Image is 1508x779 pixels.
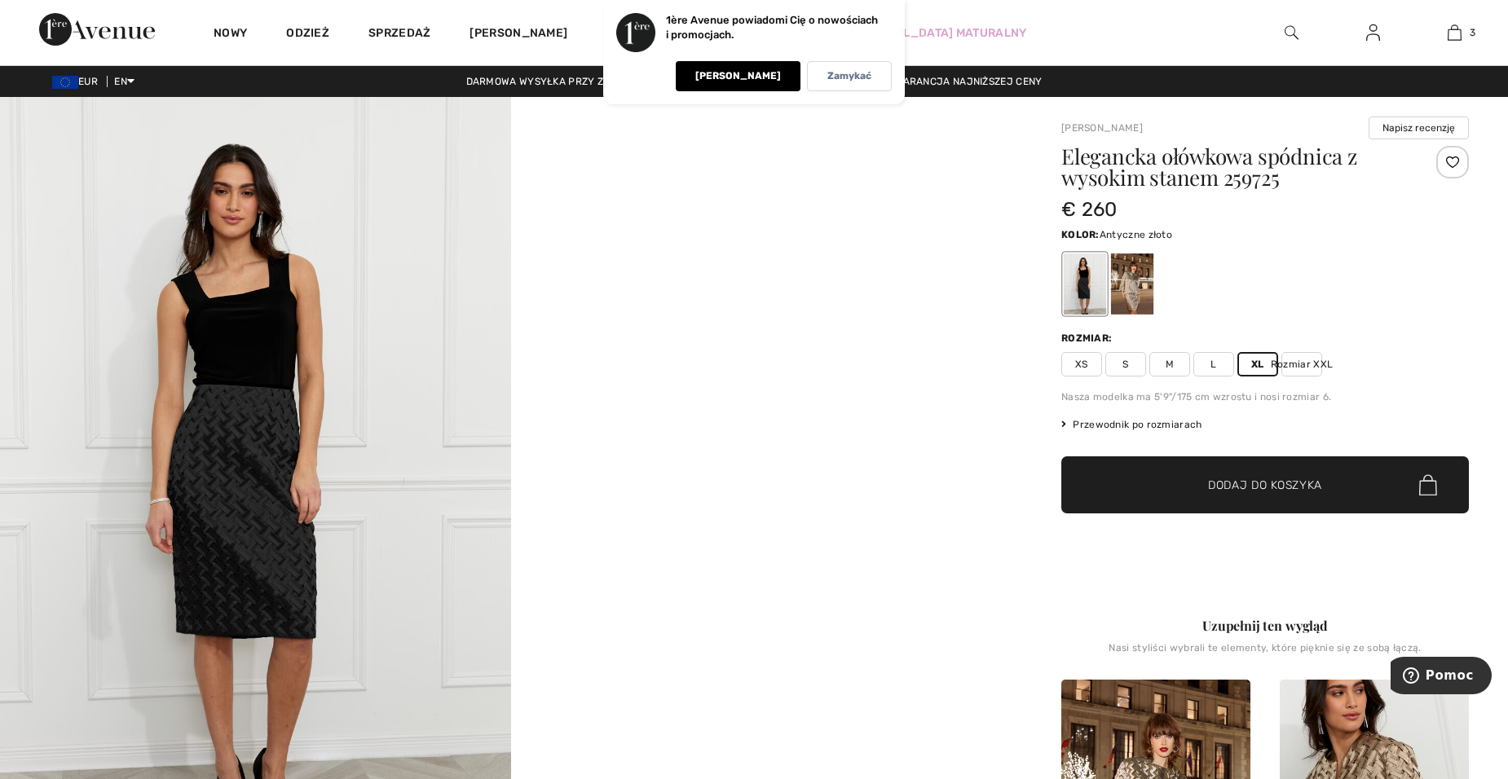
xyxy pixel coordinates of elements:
[1061,616,1469,636] div: Uzupełnij ten wygląd
[368,26,430,43] a: Sprzedaż
[1061,146,1401,188] h1: Elegancka ołówkowa spódnica z wysokim stanem 259725
[1064,253,1106,315] div: Black
[853,24,1026,42] a: [MEDICAL_DATA] maturalny
[1414,23,1494,42] a: 3
[1061,456,1469,513] button: Dodaj do koszyka
[1285,23,1299,42] img: Szukaj w witrynie
[1366,23,1380,42] img: Moje informacje
[1369,117,1469,139] button: Napisz recenzję
[39,13,155,46] img: Aleja 1ère
[1237,352,1278,376] span: XL
[1391,657,1492,698] iframe: Opens a widget where you can find more information
[695,70,781,82] p: [PERSON_NAME]
[1061,642,1469,667] div: Nasi styliści wybrali te elementy, które pięknie się ze sobą łączą.
[114,76,127,87] font: EN
[470,26,567,43] a: [PERSON_NAME]
[1061,198,1118,221] span: € 260
[1419,474,1437,495] img: Bag.svg
[666,14,878,41] p: 1ère Avenue powiadomi Cię o nowościach i promocjach.
[1208,477,1322,494] span: Dodaj do koszyka
[1061,389,1469,404] div: Nasza modelka ma 5'9"/175 cm wzrostu i nosi rozmiar 6.
[1193,352,1234,376] span: L
[511,97,1022,353] video: Twoja przeglądarka nie obsługuje tagu wideo.
[1105,352,1146,376] span: S
[1061,331,1115,345] div: Rozmiar:
[1470,25,1475,40] span: 3
[1061,229,1100,240] span: Kolor:
[1100,229,1172,240] span: Antyczne złoto
[1061,352,1102,376] span: XS
[52,76,104,87] span: EUR
[286,26,329,43] a: Odzież
[1111,253,1153,315] div: Antique gold
[875,76,1056,87] a: Gwarancja najniższej ceny
[1281,352,1322,376] span: Rozmiar XXL
[52,76,78,89] img: Euro
[214,26,247,43] a: Nowy
[1073,419,1202,430] font: Przewodnik po rozmiarach
[1448,23,1462,42] img: Moja torba
[453,76,766,87] a: Darmowa wysyłka przy zamówieniach powyżej 130 €
[1149,352,1190,376] span: M
[827,70,871,82] p: Zamykać
[1061,122,1143,134] a: [PERSON_NAME]
[1353,23,1393,43] a: Sign In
